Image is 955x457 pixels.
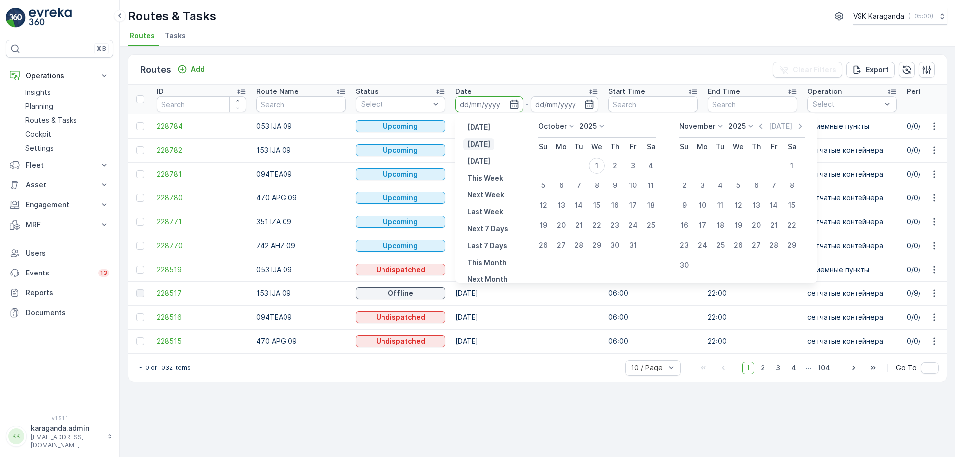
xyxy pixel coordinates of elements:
[553,178,569,193] div: 6
[26,288,109,298] p: Reports
[356,120,445,132] button: Upcoming
[608,288,698,298] p: 06:00
[157,145,246,155] a: 228782
[766,197,782,213] div: 14
[608,96,698,112] input: Search
[729,138,747,156] th: Wednesday
[531,96,599,112] input: dd/mm/yyyy
[589,197,605,213] div: 15
[256,121,346,131] p: 053 IJA 09
[676,178,692,193] div: 2
[157,169,246,179] a: 228781
[450,114,603,138] td: [DATE]
[455,96,523,112] input: dd/mm/yyyy
[467,258,507,268] p: This Month
[694,217,710,233] div: 17
[708,87,740,96] p: End Time
[29,8,72,28] img: logo_light-DOdMpM7g.png
[642,138,660,156] th: Saturday
[608,336,698,346] p: 06:00
[136,266,144,274] div: Toggle Row Selected
[730,237,746,253] div: 26
[766,178,782,193] div: 7
[256,87,299,96] p: Route Name
[21,99,113,113] a: Planning
[136,289,144,297] div: Toggle Row Selected
[676,257,692,273] div: 30
[535,197,551,213] div: 12
[26,268,93,278] p: Events
[157,241,246,251] a: 228770
[896,363,917,373] span: Go To
[467,241,507,251] p: Last 7 Days
[784,217,800,233] div: 22
[711,138,729,156] th: Tuesday
[807,145,897,155] p: сетчатыe контейнера
[866,65,889,75] p: Export
[748,237,764,253] div: 27
[805,362,811,374] p: ...
[589,158,605,174] div: 1
[607,158,623,174] div: 2
[26,308,109,318] p: Documents
[589,237,605,253] div: 29
[6,263,113,283] a: Events13
[908,12,933,20] p: ( +05:00 )
[100,269,107,277] p: 13
[26,71,94,81] p: Operations
[730,197,746,213] div: 12
[256,288,346,298] p: 153 IJA 09
[136,146,144,154] div: Toggle Row Selected
[748,217,764,233] div: 20
[787,362,801,374] span: 4
[96,45,106,53] p: ⌘B
[157,336,246,346] span: 228515
[712,237,728,253] div: 25
[31,423,102,433] p: karaganda.admin
[643,217,659,233] div: 25
[157,265,246,274] span: 228519
[256,312,346,322] p: 094TEA09
[136,194,144,202] div: Toggle Row Selected
[608,87,645,96] p: Start Time
[730,217,746,233] div: 19
[21,86,113,99] a: Insights
[784,237,800,253] div: 29
[747,138,765,156] th: Thursday
[31,433,102,449] p: [EMAIL_ADDRESS][DOMAIN_NAME]
[26,200,94,210] p: Engagement
[130,31,155,41] span: Routes
[570,138,588,156] th: Tuesday
[766,237,782,253] div: 28
[450,162,603,186] td: [DATE]
[708,288,797,298] p: 22:00
[376,336,425,346] p: Undispatched
[136,337,144,345] div: Toggle Row Selected
[256,265,346,274] p: 053 IJA 09
[535,237,551,253] div: 26
[157,193,246,203] span: 228780
[907,87,951,96] p: Performance
[6,195,113,215] button: Engagement
[624,138,642,156] th: Friday
[26,248,109,258] p: Users
[773,62,842,78] button: Clear Filters
[807,87,842,96] p: Operation
[383,217,418,227] p: Upcoming
[766,217,782,233] div: 21
[25,129,51,139] p: Cockpit
[450,329,603,353] td: [DATE]
[643,158,659,174] div: 4
[625,158,641,174] div: 3
[467,122,490,132] p: [DATE]
[467,224,508,234] p: Next 7 Days
[728,121,746,131] p: 2025
[676,197,692,213] div: 9
[730,178,746,193] div: 5
[136,122,144,130] div: Toggle Row Selected
[157,288,246,298] span: 228517
[708,312,797,322] p: 22:00
[157,121,246,131] a: 228784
